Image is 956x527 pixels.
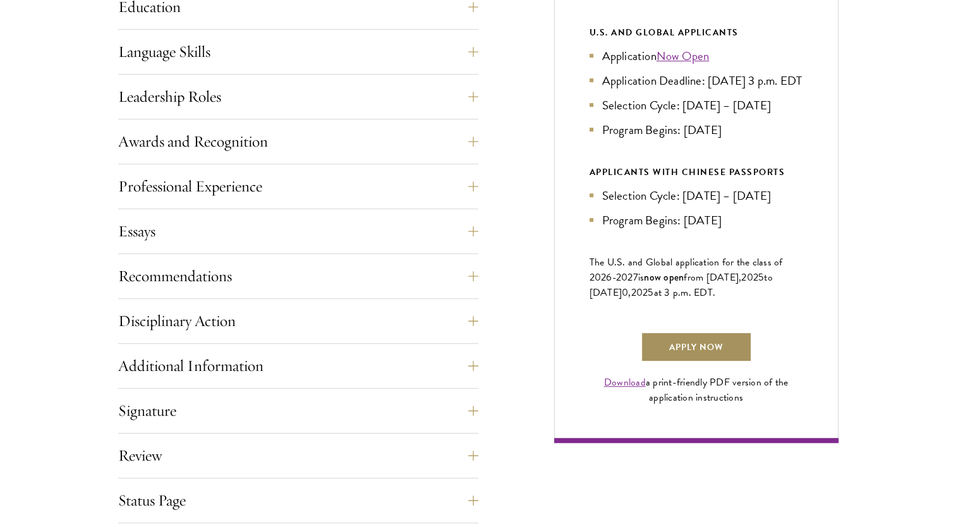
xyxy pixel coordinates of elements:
[118,37,478,67] button: Language Skills
[654,285,716,300] span: at 3 p.m. EDT.
[684,270,741,285] span: from [DATE],
[590,96,803,114] li: Selection Cycle: [DATE] – [DATE]
[741,270,758,285] span: 202
[641,332,752,362] a: Apply Now
[612,270,633,285] span: -202
[633,270,638,285] span: 7
[118,351,478,381] button: Additional Information
[118,261,478,291] button: Recommendations
[118,216,478,246] button: Essays
[590,255,783,285] span: The U.S. and Global application for the class of 202
[118,306,478,336] button: Disciplinary Action
[590,121,803,139] li: Program Begins: [DATE]
[118,82,478,112] button: Leadership Roles
[606,270,612,285] span: 6
[118,396,478,426] button: Signature
[604,375,646,390] a: Download
[590,186,803,205] li: Selection Cycle: [DATE] – [DATE]
[622,285,628,300] span: 0
[118,485,478,516] button: Status Page
[758,270,764,285] span: 5
[644,270,684,284] span: now open
[631,285,648,300] span: 202
[118,171,478,202] button: Professional Experience
[590,211,803,229] li: Program Begins: [DATE]
[590,47,803,65] li: Application
[638,270,644,285] span: is
[648,285,653,300] span: 5
[590,164,803,180] div: APPLICANTS WITH CHINESE PASSPORTS
[628,285,631,300] span: ,
[590,71,803,90] li: Application Deadline: [DATE] 3 p.m. EDT
[118,440,478,471] button: Review
[590,270,773,300] span: to [DATE]
[656,47,710,65] a: Now Open
[590,375,803,405] div: a print-friendly PDF version of the application instructions
[118,126,478,157] button: Awards and Recognition
[590,25,803,40] div: U.S. and Global Applicants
